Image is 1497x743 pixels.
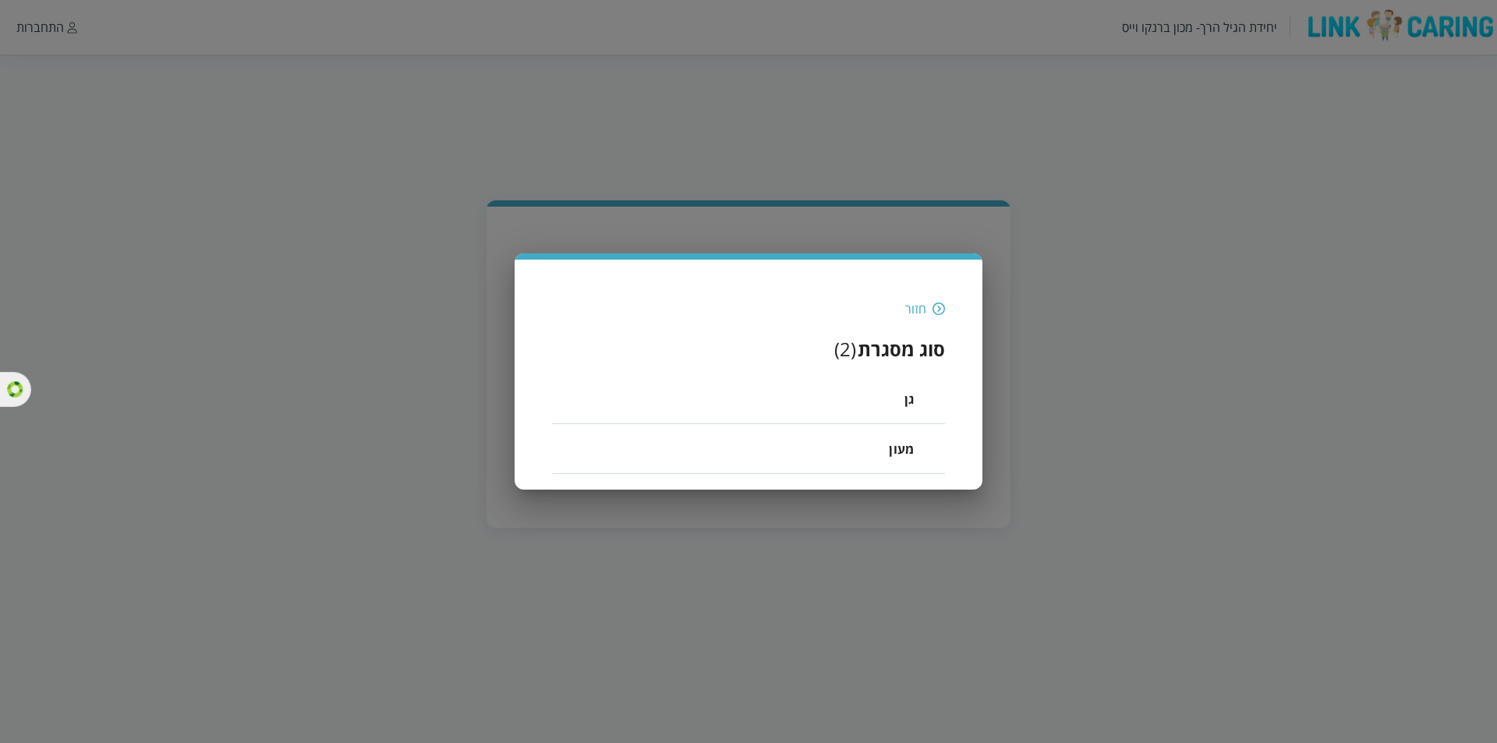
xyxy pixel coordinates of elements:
[905,300,926,317] div: חזור
[889,440,914,458] span: מעון
[834,336,856,362] div: ( 2 )
[904,390,914,409] span: גן
[933,302,945,316] img: חזור
[858,336,945,362] h3: סוג מסגרת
